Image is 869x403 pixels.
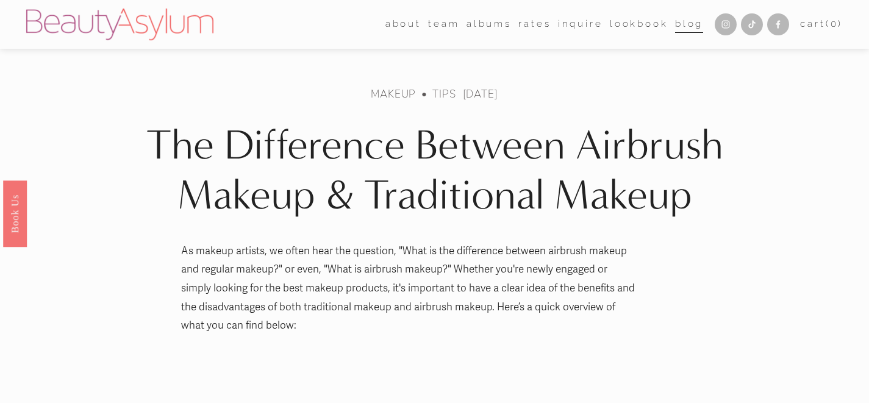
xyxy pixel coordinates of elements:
[3,180,27,246] a: Book Us
[26,9,213,40] img: Beauty Asylum | Bridal Hair &amp; Makeup Charlotte &amp; Atlanta
[385,16,421,33] span: about
[831,18,839,29] span: 0
[128,121,741,221] h1: The Difference Between Airbrush Makeup & Traditional Makeup
[428,16,459,33] span: team
[467,15,512,34] a: albums
[800,16,843,33] a: 0 items in cart
[181,242,635,335] p: As makeup artists, we often hear the question, "What is the difference between airbrush makeup an...
[826,18,843,29] span: ( )
[741,13,763,35] a: TikTok
[428,15,459,34] a: folder dropdown
[558,15,603,34] a: Inquire
[385,15,421,34] a: folder dropdown
[432,87,456,101] a: Tips
[610,15,668,34] a: Lookbook
[675,15,703,34] a: Blog
[518,15,551,34] a: Rates
[767,13,789,35] a: Facebook
[371,87,416,101] a: makeup
[463,87,498,101] span: [DATE]
[715,13,737,35] a: Instagram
